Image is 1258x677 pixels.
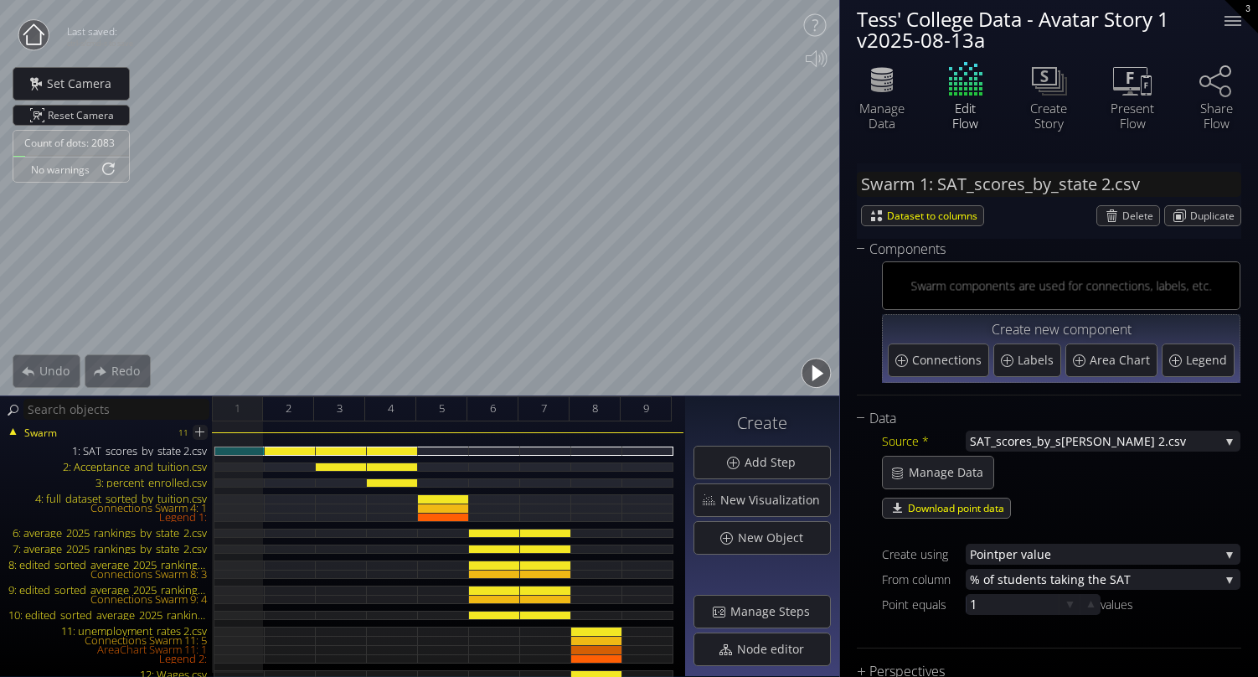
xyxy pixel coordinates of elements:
[970,569,1070,590] span: % of students taki
[1122,206,1159,225] span: Delete
[2,447,214,456] div: 1: SAT_scores_by_state 2.csv
[908,499,1010,518] span: Download point data
[2,478,214,488] div: 3: percent_enrolled.csv
[888,320,1235,341] div: Create new component
[178,422,188,443] div: 11
[2,513,214,522] div: Legend 1:
[46,75,121,92] span: Set Camera
[1090,352,1154,369] span: Area Chart
[2,561,214,570] div: 8: edited_sorted_average_2025_rankings_by_state.csv
[1190,206,1240,225] span: Duplicate
[2,463,214,472] div: 2: Acceptance_and_tuition.csv
[23,399,209,420] input: Search objects
[1103,101,1162,131] div: Present Flow
[490,398,496,419] span: 6
[286,398,291,419] span: 2
[643,398,649,419] span: 9
[337,398,343,419] span: 3
[910,276,1211,297] div: Swarm components are used for connections, labels, etc.
[541,398,547,419] span: 7
[1187,101,1245,131] div: Share Flow
[592,398,598,419] span: 8
[388,398,394,419] span: 4
[48,106,120,125] span: Reset Camera
[23,426,57,441] span: Swarm
[2,627,214,636] div: 11: unemployment_rates 2.csv
[2,494,214,504] div: 4: full_dataset_sorted_by_tuition.csv
[1070,569,1219,590] span: ng the SAT
[1018,352,1058,369] span: Labels
[693,414,831,432] h3: Create
[1019,101,1078,131] div: Create Story
[857,408,1220,429] div: Data
[2,645,214,654] div: AreaChart Swarm 11: 1
[2,611,214,620] div: 10: edited_sorted_average_2025_rankings_by_state.csv
[882,431,966,452] div: Source *
[719,492,830,509] span: New Visualization
[2,570,214,579] div: Connections Swarm 8: 3
[744,454,806,471] span: Add Step
[2,529,214,538] div: 6: average_2025_rankings_by_state_2.csv
[2,636,214,645] div: Connections Swarm 11: 5
[2,545,214,554] div: 7: average_2025_rankings_by_state_2.csv
[853,101,911,131] div: Manage Data
[857,8,1204,50] div: Tess' College Data - Avatar Story 1 v2025-08-13a
[736,641,814,658] span: Node editor
[882,594,966,615] div: Point equals
[1101,594,1133,615] div: values
[970,544,998,565] span: Point
[737,530,813,546] span: New Object
[857,239,1220,260] div: Components
[1061,431,1219,452] span: [PERSON_NAME] 2.csv
[887,206,983,225] span: Dataset to columns
[439,398,445,419] span: 5
[730,603,820,620] span: Manage Steps
[908,464,993,481] span: Manage Data
[970,431,1061,452] span: SAT_scores_by_s
[882,544,966,565] div: Create using
[2,654,214,664] div: Legend 2:
[882,569,966,590] div: From column
[998,544,1219,565] span: per value
[2,586,214,595] div: 9: edited_sorted_average_2025_rankings_by_state.csv
[235,398,240,419] span: 1
[2,595,214,604] div: Connections Swarm 9: 4
[1186,352,1231,369] span: Legend
[2,504,214,513] div: Connections Swarm 4: 1
[912,352,986,369] span: Connections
